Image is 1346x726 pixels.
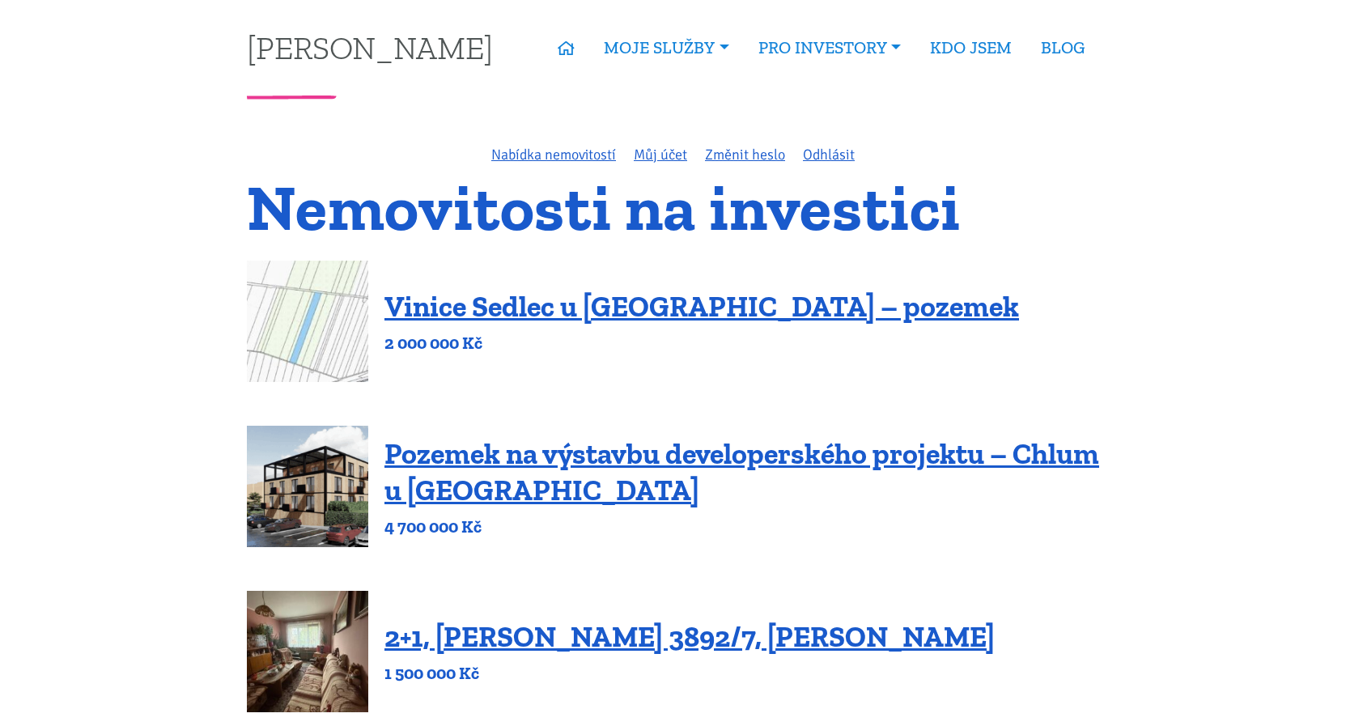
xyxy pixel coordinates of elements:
[744,29,915,66] a: PRO INVESTORY
[247,32,493,63] a: [PERSON_NAME]
[384,516,1099,538] p: 4 700 000 Kč
[491,146,616,163] a: Nabídka nemovitostí
[384,619,995,654] a: 2+1, [PERSON_NAME] 3892/7, [PERSON_NAME]
[803,146,855,163] a: Odhlásit
[915,29,1026,66] a: KDO JSEM
[247,180,1099,235] h1: Nemovitosti na investici
[384,332,1019,355] p: 2 000 000 Kč
[384,662,995,685] p: 1 500 000 Kč
[705,146,785,163] a: Změnit heslo
[384,289,1019,324] a: Vinice Sedlec u [GEOGRAPHIC_DATA] – pozemek
[1026,29,1099,66] a: BLOG
[634,146,687,163] a: Můj účet
[589,29,743,66] a: MOJE SLUŽBY
[384,436,1099,507] a: Pozemek na výstavbu developerského projektu – Chlum u [GEOGRAPHIC_DATA]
